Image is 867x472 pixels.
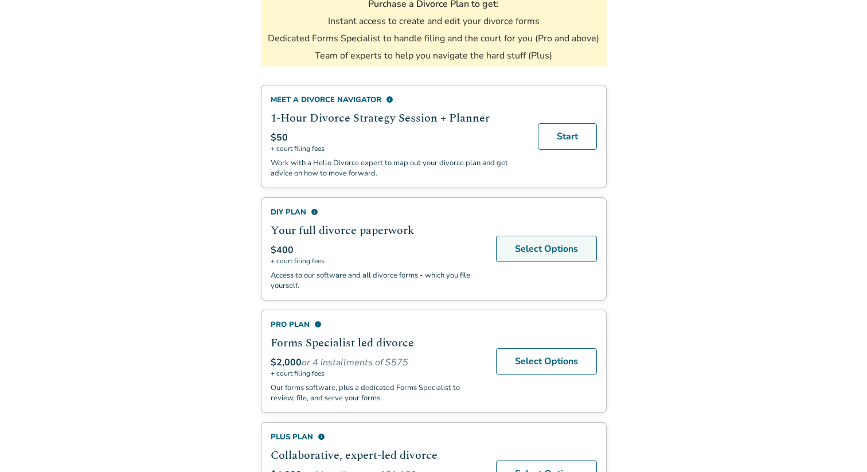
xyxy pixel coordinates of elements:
[271,131,288,144] span: $50
[271,383,482,403] p: Our forms software, plus a dedicated Forms Specialist to review, file, and serve your forms.
[314,321,322,328] span: info
[271,270,482,291] p: Access to our software and all divorce forms - which you file yourself.
[496,236,597,262] a: Select Options
[271,369,482,378] span: + court filing fees
[271,222,482,239] h2: Your full divorce paperwork
[386,96,393,103] span: info
[315,49,552,62] li: Team of experts to help you navigate the hard stuff (Plus)
[328,15,540,28] li: Instant access to create and edit your divorce forms
[538,123,597,150] a: Start
[271,319,482,330] div: Pro Plan
[318,433,325,440] span: info
[810,417,867,472] iframe: Chat Widget
[271,356,302,369] span: $2,000
[271,95,524,105] div: Meet a divorce navigator
[496,348,597,375] a: Select Options
[271,244,294,256] span: $400
[271,356,482,369] div: or 4 installments of $575
[271,207,482,217] div: DIY Plan
[271,144,524,153] span: + court filing fees
[268,32,599,45] li: Dedicated Forms Specialist to handle filing and the court for you (Pro and above)
[271,432,482,442] div: Plus Plan
[271,447,482,464] h2: Collaborative, expert-led divorce
[311,208,318,216] span: info
[271,110,524,127] h2: 1-Hour Divorce Strategy Session + Planner
[271,256,482,266] span: + court filing fees
[271,158,524,178] p: Work with a Hello Divorce expert to map out your divorce plan and get advice on how to move forward.
[271,334,482,352] h2: Forms Specialist led divorce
